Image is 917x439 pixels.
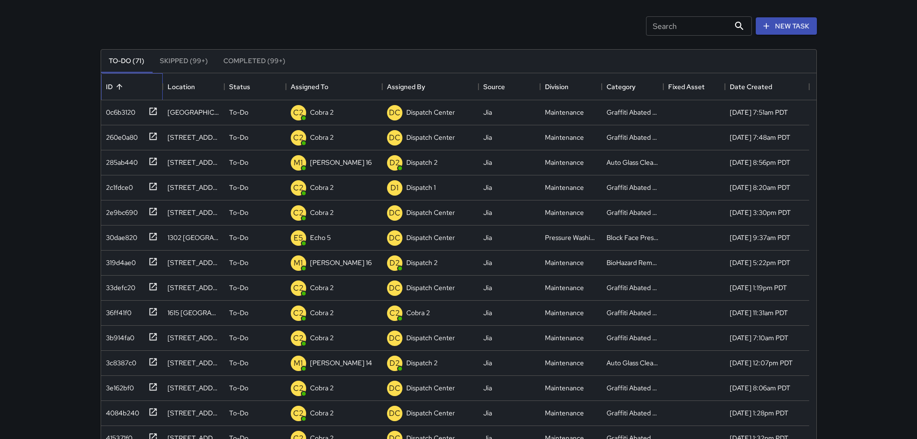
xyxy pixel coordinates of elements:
[406,258,438,267] p: Dispatch 2
[545,107,584,117] div: Maintenance
[406,183,436,192] p: Dispatch 1
[545,333,584,343] div: Maintenance
[294,257,303,269] p: M1
[229,158,248,167] p: To-Do
[730,333,788,343] div: 8/19/2025, 7:10am PDT
[730,233,790,242] div: 8/21/2025, 9:37am PDT
[102,254,136,267] div: 319d4ae0
[229,73,250,100] div: Status
[389,132,400,144] p: DC
[406,133,455,142] p: Dispatch Center
[545,358,584,368] div: Maintenance
[545,408,584,418] div: Maintenance
[310,107,334,117] p: Cobra 2
[545,383,584,393] div: Maintenance
[389,157,400,169] p: D2
[483,283,492,293] div: Jia
[389,333,400,344] p: DC
[390,182,399,194] p: D1
[730,208,791,217] div: 6/20/2025, 3:30pm PDT
[607,107,659,117] div: Graffiti Abated Large
[293,207,304,219] p: C2
[168,107,220,117] div: 1523b Webster Street
[483,107,492,117] div: Jia
[310,333,334,343] p: Cobra 2
[168,233,220,242] div: 1302 Broadway
[168,383,220,393] div: 440 11th Street
[310,283,334,293] p: Cobra 2
[730,73,772,100] div: Date Created
[387,73,425,100] div: Assigned By
[163,73,224,100] div: Location
[545,158,584,167] div: Maintenance
[483,258,492,267] div: Jia
[382,73,478,100] div: Assigned By
[229,233,248,242] p: To-Do
[229,333,248,343] p: To-Do
[730,158,790,167] div: 8/22/2025, 8:56pm PDT
[168,183,220,192] div: 415 West Grand Avenue
[229,358,248,368] p: To-Do
[293,182,304,194] p: C2
[310,358,372,368] p: [PERSON_NAME] 14
[389,358,400,369] p: D2
[101,73,163,100] div: ID
[102,104,135,117] div: 0c6b3120
[229,107,248,117] p: To-Do
[483,158,492,167] div: Jia
[607,408,659,418] div: Graffiti Abated Large
[293,333,304,344] p: C2
[101,50,152,73] button: To-Do (71)
[406,383,455,393] p: Dispatch Center
[483,408,492,418] div: Jia
[406,107,455,117] p: Dispatch Center
[730,107,788,117] div: 6/26/2025, 7:51am PDT
[406,208,455,217] p: Dispatch Center
[293,132,304,144] p: C2
[607,158,659,167] div: Auto Glass Cleaned Up
[607,333,659,343] div: Graffiti Abated Large
[168,158,220,167] div: 380 15th Street
[389,232,400,244] p: DC
[607,283,659,293] div: Graffiti Abated Large
[389,383,400,394] p: DC
[607,233,659,242] div: Block Face Pressure Washed
[102,279,135,293] div: 33defc20
[224,73,286,100] div: Status
[607,308,659,318] div: Graffiti Abated Large
[483,233,492,242] div: Jia
[293,282,304,294] p: C2
[168,408,220,418] div: 416 8th Street
[102,329,134,343] div: 3b914fa0
[406,233,455,242] p: Dispatch Center
[168,283,220,293] div: 338 14th Street
[106,73,113,100] div: ID
[545,308,584,318] div: Maintenance
[310,233,331,242] p: Echo 5
[483,383,492,393] div: Jia
[730,258,790,267] div: 8/22/2025, 5:22pm PDT
[730,283,787,293] div: 7/28/2025, 1:19pm PDT
[102,404,139,418] div: 4084b240
[229,283,248,293] p: To-Do
[663,73,725,100] div: Fixed Asset
[389,307,400,319] p: C2
[310,158,372,167] p: [PERSON_NAME] 16
[730,183,790,192] div: 8/14/2025, 8:20am PDT
[113,80,126,93] button: Sort
[102,304,131,318] div: 36ff41f0
[293,383,304,394] p: C2
[406,283,455,293] p: Dispatch Center
[730,408,788,418] div: 8/8/2025, 1:28pm PDT
[168,333,220,343] div: 1731 Franklin Street
[607,258,659,267] div: BioHazard Removed
[756,17,817,35] button: New Task
[286,73,382,100] div: Assigned To
[389,282,400,294] p: DC
[545,183,584,192] div: Maintenance
[168,133,220,142] div: 1220 Franklin Street
[607,73,635,100] div: Category
[229,308,248,318] p: To-Do
[607,358,659,368] div: Auto Glass Cleaned Up
[310,408,334,418] p: Cobra 2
